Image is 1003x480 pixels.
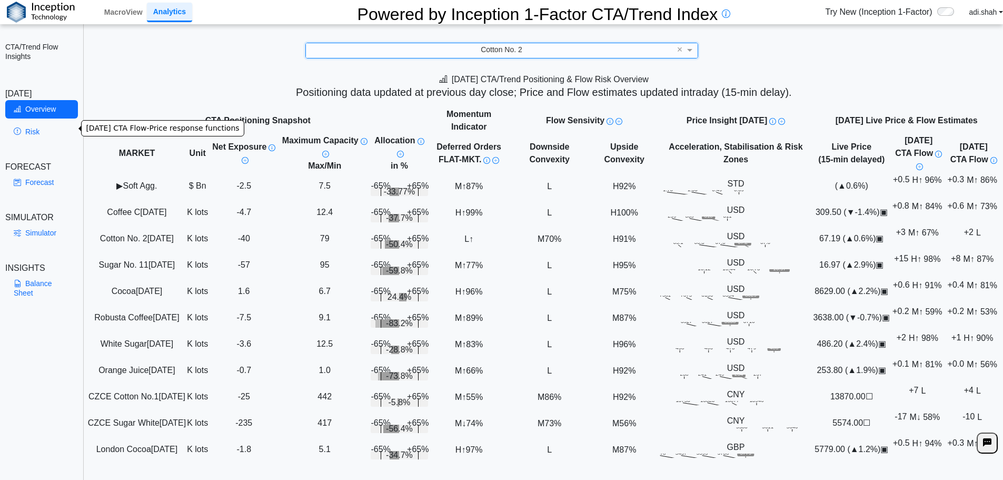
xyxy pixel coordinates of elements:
td: 16.97 ( 2.9%) [812,252,890,278]
span: ↑ 91% [918,280,941,289]
span: ↑ 56% [974,359,997,368]
td: -40 [208,226,279,252]
text: 16.97 [773,266,787,272]
div: -65% [371,390,390,403]
span: OPEN: Market session is currently open. [876,260,883,269]
text: 473 [726,345,735,351]
span: M [610,287,639,296]
img: Read More [916,163,923,170]
span: -59.8% [386,265,413,277]
div: White Sugar [88,338,186,350]
span: 24.4% [388,291,411,303]
span: M [452,366,485,375]
span: ▲ [846,260,854,269]
text: -1.76 [661,187,673,193]
span: M [452,181,485,191]
div: [DATE] CTA Flow-Price response functions [81,120,244,136]
span: +2 [964,228,984,237]
span: USD [727,337,745,346]
span: Clear value [676,43,684,57]
text: 254 [734,371,743,377]
a: Analytics [147,3,192,22]
span: USD [727,205,745,214]
td: 309.50 ( -1.4%) [812,199,890,226]
span: [DATE] [136,287,162,296]
span: M [909,201,945,211]
span: 100% [617,208,638,217]
text: 479 [748,345,756,351]
span: 91% [619,234,635,243]
span: L [544,313,554,322]
td: 9.1 [279,305,370,331]
th: Momentum Indicator [429,107,510,134]
img: Read More [242,157,249,164]
span: ↑ 98% [915,333,938,342]
span: L [544,366,554,375]
img: Read More [397,151,404,158]
th: Upside Convexity [590,134,659,173]
td: -4.7 [208,199,279,226]
th: Acceleration, Stabilisation & Risk Zones [659,134,813,173]
span: ↑ 96% [918,175,941,184]
span: +0.1 [892,359,945,369]
text: 7581 [659,292,671,298]
td: 12.4 [279,199,370,226]
span: OPEN: Market session is currently open. [876,234,883,243]
span: ↑ [469,234,473,243]
div: +65% [407,285,429,298]
text: 7875 [680,292,692,298]
td: 12.5 [279,331,370,357]
span: ↑ 59% [919,307,942,316]
td: K lots [186,331,208,357]
span: ↑ [461,287,465,296]
span: H [961,333,996,342]
text: 8594 [722,292,734,298]
span: H [610,366,639,375]
span: Max/Min [308,161,341,170]
span: in % [391,161,408,170]
span: OPEN: Market session is currently open. [882,313,890,322]
span: +0.2 [948,307,1000,316]
span: ↑ [462,181,466,190]
span: M [906,228,941,237]
span: 92% [619,181,635,190]
span: 77% [466,260,483,269]
span: ▲ [850,287,859,296]
span: ↑ 84% [919,201,942,210]
span: OPEN: Market session is currently open. [878,366,886,375]
span: 96% [465,287,482,296]
span: ↑ 87% [970,254,994,263]
span: STD [728,179,744,188]
div: Flow Sensivity [510,114,659,127]
td: -57 [208,252,279,278]
img: Info [418,138,424,145]
a: Risk [5,123,78,141]
div: Coffee C [88,206,186,219]
td: 79 [279,226,370,252]
th: CTA Positioning Snapshot [87,107,429,134]
span: M [964,175,1000,184]
span: 87% [619,313,636,322]
div: +65% [407,206,429,219]
div: [DATE] CTA Flow [948,141,1000,166]
span: ▲ [848,339,856,348]
span: L [544,208,554,217]
text: 458 [676,345,684,351]
span: CNY [727,390,745,399]
td: 7.5 [279,173,370,199]
td: K lots [186,357,208,384]
span: +0.6 [893,280,945,290]
text: -1.03 [686,187,698,193]
a: Overview [5,100,78,118]
span: ▲ [846,234,854,243]
span: M [964,307,1000,316]
div: -65% [371,285,390,298]
span: L [544,181,554,191]
text: -0.49 [710,187,722,193]
text: 299 [668,213,676,219]
span: M [452,313,485,322]
span: 86% [544,392,561,401]
span: +0.5 [893,175,945,184]
span: -28.8% [386,344,413,356]
span: L [544,287,554,296]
